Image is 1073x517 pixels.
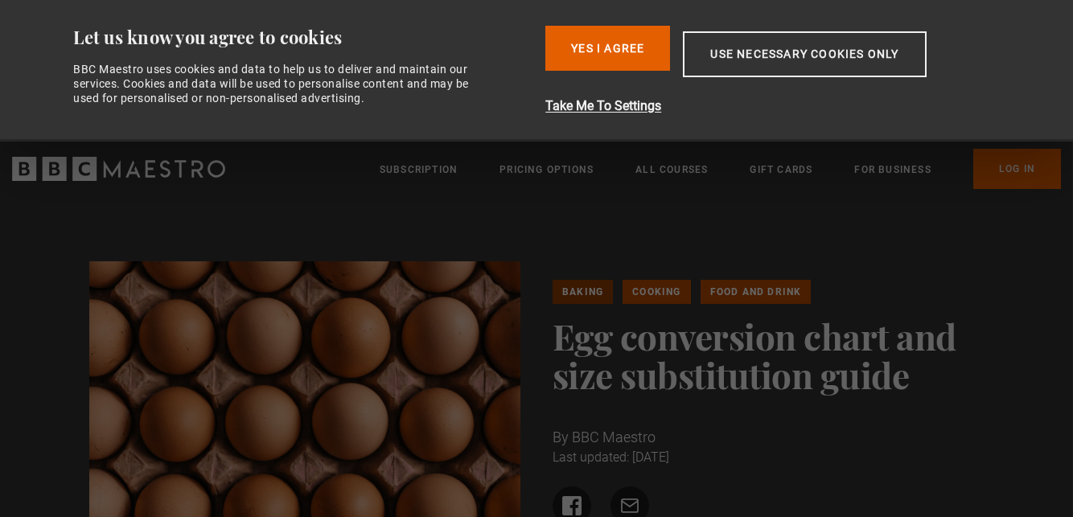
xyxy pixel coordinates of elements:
[553,429,569,445] span: By
[572,429,656,445] span: BBC Maestro
[499,162,594,178] a: Pricing Options
[380,162,458,178] a: Subscription
[74,26,533,49] div: Let us know you agree to cookies
[545,96,1011,116] button: Take Me To Settings
[553,317,985,394] h1: Egg conversion chart and size substitution guide
[12,157,225,181] svg: BBC Maestro
[973,149,1061,189] a: Log In
[553,280,613,304] a: Baking
[545,26,670,71] button: Yes I Agree
[553,449,669,465] time: Last updated: [DATE]
[683,31,926,77] button: Use necessary cookies only
[635,162,708,178] a: All Courses
[750,162,812,178] a: Gift Cards
[701,280,812,304] a: Food and Drink
[380,149,1061,189] nav: Primary
[74,62,487,106] div: BBC Maestro uses cookies and data to help us to deliver and maintain our services. Cookies and da...
[623,280,690,304] a: Cooking
[854,162,931,178] a: For business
